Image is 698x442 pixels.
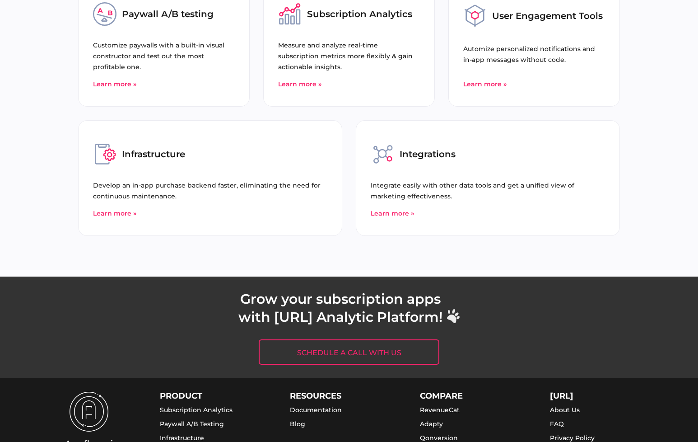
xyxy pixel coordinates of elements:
[160,420,224,428] a: Paywall A/B Testing
[400,150,456,159] h3: Integrations
[550,420,564,428] a: FAQ
[93,40,235,73] p: Customize paywalls with a built-in visual constructor and test out the most profitable one.
[420,406,460,414] a: RevenueCat
[259,339,439,365] a: Schedule a call with us
[93,80,136,88] a: Learn more »
[93,209,136,217] a: Learn more »
[238,290,442,308] p: Grow your subscription apps
[420,392,510,400] div: COMPARE
[463,80,507,88] a: Learn more »
[463,44,605,69] p: Automize personalized notifications and in-app messages without code.
[371,180,605,202] p: Integrate easily with other data tools and get a unified view of marketing effectiveness.
[371,209,414,217] a: Learn more »
[238,308,442,326] p: with [URL] Analytic Platform!
[122,150,185,159] h3: Infrastructure
[420,420,443,428] a: Adapty
[307,9,412,19] h3: Subscription Analytics
[550,392,640,400] div: [URL]
[420,434,458,442] a: Qonversion
[550,434,595,442] a: Privacy Policy
[290,420,305,428] a: Blog
[93,180,327,202] p: Develop an in-app purchase backend faster, eliminating the need for continuous maintenance.
[93,2,116,26] img: icon-paywall-a-b-testing
[278,40,420,73] p: Measure and analyze real-time subscription metrics more flexibly & gain actionable insights.
[278,2,302,26] img: icon-subscription-data-graph
[371,142,394,166] img: icon-integrate-with-other-tools
[160,434,204,442] a: Infrastructure
[278,80,321,88] a: Learn more »
[93,142,116,166] img: icon-subscription-infrastructure
[160,392,250,400] div: PRODUCT
[160,406,233,414] a: Subscription Analytics
[550,406,580,414] a: About Us
[463,4,487,28] img: icon-user-engagement-tools
[122,9,214,19] h3: Paywall A/B testing
[290,392,380,400] div: RESOURCES
[492,11,603,20] h3: User Engagement Tools
[290,406,342,414] a: Documentation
